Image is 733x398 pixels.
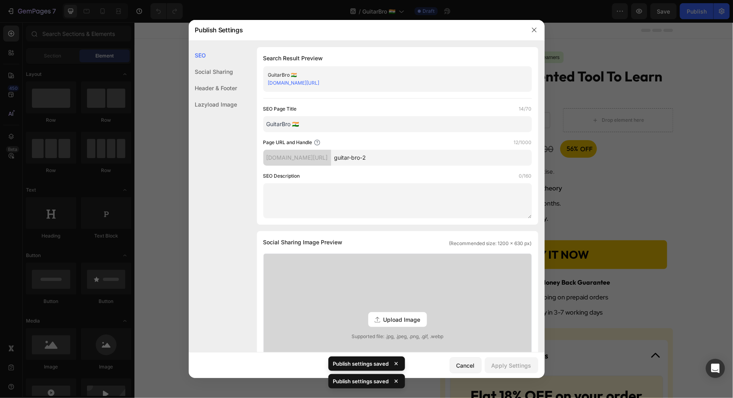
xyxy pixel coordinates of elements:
[60,30,292,262] img: GuitarBro : Patented Tool To Learn Guitar in 30 Days - GuitarBro
[251,265,293,307] img: GuitarBro : Patented Tool To Learn Guitar in 30 Days - GuitarBro
[314,91,325,105] h2: 4.8
[519,105,532,113] label: 14/70
[485,357,538,373] button: Apply Settings
[449,240,532,247] span: (Recommended size: 1200 x 630 px)
[189,96,237,113] div: Lazyload Image
[366,192,414,200] strong: relaxing activity.
[328,162,349,170] strong: painful
[319,360,525,387] h2: Flat 18% OFF on your order
[306,120,366,133] div: rs. 2,199.00
[387,162,407,170] strong: boring
[156,265,198,307] img: GuitarBro : Patented Tool To Learn Guitar in 30 Days - GuitarBro
[706,359,725,378] div: Open Intercom Messenger
[337,91,408,105] h2: | 197+ Reviews & Ratings
[389,286,468,295] p: Delivery in 3-7 working days
[492,361,531,370] div: Apply Settings
[357,177,388,185] strong: just 1-week
[189,20,524,40] div: Publish Settings
[320,162,428,170] p: No . No
[383,271,474,279] p: Free shipping on prepaid orders
[408,162,428,170] strong: theory
[204,265,245,307] img: GuitarBro : Patented Tool To Learn Guitar in 30 Days - GuitarBro
[277,281,286,291] button: Carousel Next Arrow
[189,47,237,63] div: SEO
[306,44,539,82] h2: GuitarBro : Patented Tool To Learn Guitar [DATE]
[431,121,445,131] div: 56%
[389,224,454,241] div: Buy it now
[383,315,421,324] span: Upload Image
[333,377,389,385] p: Publish settings saved
[310,32,339,38] span: Patented Tool
[263,139,312,147] label: Page URL and Handle
[350,162,376,170] strong: exercises
[263,150,331,166] div: [DOMAIN_NAME][URL]
[371,120,420,133] div: Rs. 4,999.00
[263,238,343,247] span: Social Sharing Image Preview
[445,121,459,132] div: OFF
[312,218,533,247] button: Buy it now
[189,63,237,80] div: Social Sharing
[268,80,320,86] a: [DOMAIN_NAME][URL]
[396,32,425,38] span: 25k+ learners
[264,333,531,340] span: Supported file: .jpg, .jpeg, .png, .gif, .webp
[306,145,420,153] span: For busy people, without years of practise.
[263,116,532,132] input: Title
[263,172,300,180] label: SEO Description
[450,357,482,373] button: Cancel
[514,139,532,147] label: 12/1000
[108,265,150,307] img: GuitarBro : Patented Tool To Learn Guitar in 30 Days - GuitarBro
[343,327,414,339] p: Discount Coupons
[331,150,532,166] input: Handle
[60,265,102,307] img: GuitarBro : Patented Tool To Learn Guitar in 30 Days - GuitarBro
[321,177,427,186] p: Play songs in . Not months.
[189,80,237,96] div: Header & Footer
[67,281,76,291] button: Carousel Back Arrow
[263,105,297,113] label: SEO Page Title
[467,95,510,101] div: Drop element here
[519,172,532,180] label: 0/160
[320,192,427,201] p: Easy after office
[268,71,514,79] div: GuitarBro 🇮🇳
[263,53,532,63] h1: Search Result Preview
[351,32,384,38] span: Only 15min/day
[456,361,475,370] div: Cancel
[333,360,389,368] p: Publish settings saved
[381,256,476,264] strong: 30-Day Money Back Guarantee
